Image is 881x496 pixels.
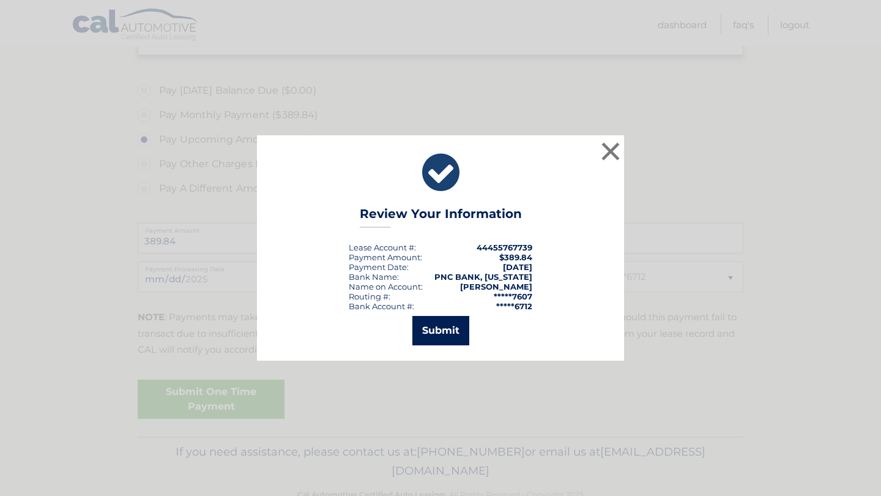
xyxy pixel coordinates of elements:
[503,262,532,272] span: [DATE]
[349,291,390,301] div: Routing #:
[349,282,423,291] div: Name on Account:
[499,252,532,262] span: $389.84
[598,139,623,163] button: ×
[349,272,399,282] div: Bank Name:
[434,272,532,282] strong: PNC BANK, [US_STATE]
[349,242,416,252] div: Lease Account #:
[349,262,409,272] div: :
[360,206,522,228] h3: Review Your Information
[460,282,532,291] strong: [PERSON_NAME]
[349,252,422,262] div: Payment Amount:
[349,262,407,272] span: Payment Date
[412,316,469,345] button: Submit
[349,301,414,311] div: Bank Account #:
[477,242,532,252] strong: 44455767739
